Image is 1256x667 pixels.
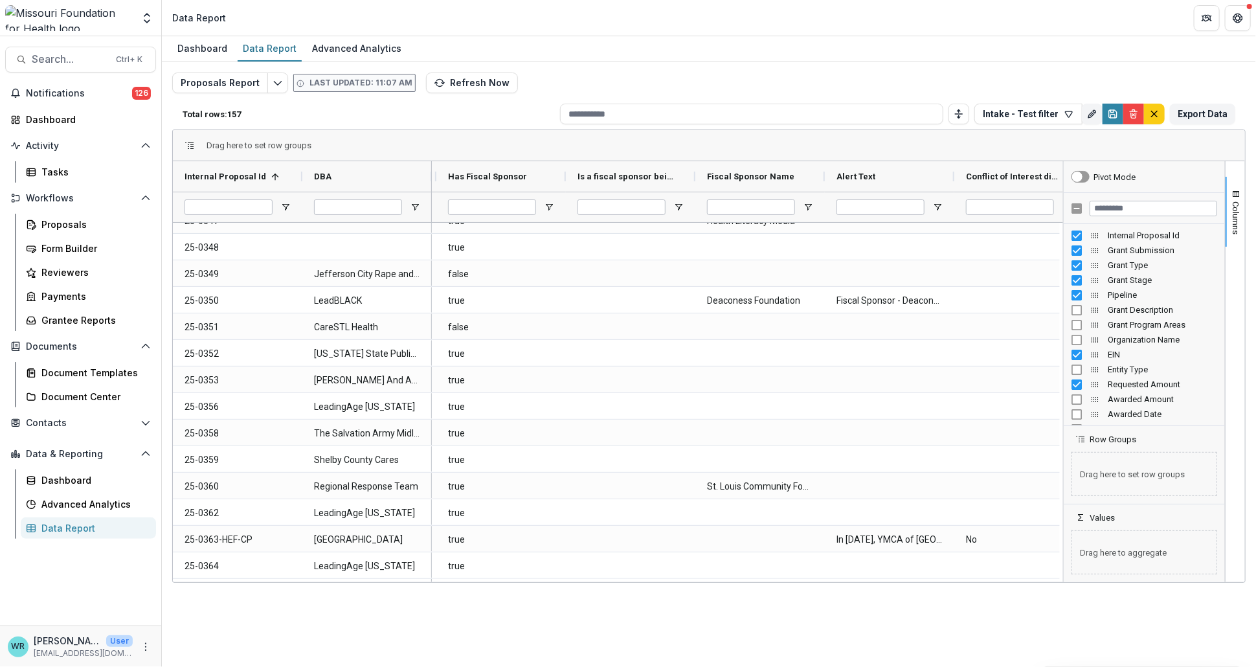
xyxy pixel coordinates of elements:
span: LeadingAge [US_STATE] [314,394,420,420]
div: Data Report [238,39,302,58]
button: Open Filter Menu [410,202,420,212]
span: Requested Amount [1108,379,1217,389]
button: Rename [1082,104,1103,124]
img: Missouri Foundation for Health logo [5,5,133,31]
span: No [966,526,1072,553]
span: true [448,288,554,314]
span: 25-0358 [185,420,291,447]
input: Conflict of Interest disclosed? (SINGLE_RESPONSE) Filter Input [966,199,1054,215]
input: Internal Proposal Id Filter Input [185,199,273,215]
span: 25-0356 [185,394,291,420]
span: 25-0353 [185,367,291,394]
span: St. Louis Community Foundation [707,473,813,500]
span: 25-0360 [185,473,291,500]
span: true [448,473,554,500]
p: User [106,635,133,647]
span: Drag here to set row groups [207,141,311,150]
div: Tasks [41,165,146,179]
span: The Salvation Army Midland Division [314,420,420,447]
span: Drag here to set row groups [1071,452,1217,496]
span: Grant Description [1108,305,1217,315]
a: Grantee Reports [21,310,156,331]
span: Activity [26,141,135,152]
span: Columns [1231,201,1241,234]
nav: breadcrumb [167,8,231,27]
span: 25-0364 [185,553,291,580]
div: Row Groups [1064,444,1225,504]
span: Notifications [26,88,132,99]
button: Open Filter Menu [544,202,554,212]
span: Search... [32,53,108,65]
input: DBA Filter Input [314,199,402,215]
button: Intake - Test filter [974,104,1082,124]
div: Organization Name Column [1064,332,1225,347]
div: Document Templates [41,366,146,379]
div: Internal Proposal Id Column [1064,228,1225,243]
div: Ctrl + K [113,52,145,67]
span: Values [1090,513,1115,523]
a: Form Builder [21,238,156,259]
button: Open Filter Menu [280,202,291,212]
div: Wendy Rohrbach [12,642,25,651]
p: Last updated: 11:07 AM [309,77,412,89]
div: Pipeline Column [1064,288,1225,302]
a: Dashboard [5,109,156,130]
button: Toggle auto height [948,104,969,124]
span: [US_STATE] State Public Defender [314,341,420,367]
div: Grant Stage Column [1064,273,1225,288]
span: Data & Reporting [26,449,135,460]
span: 25-0362 [185,500,291,526]
a: Data Report [238,36,302,62]
span: Fiscal Sponsor - Deaconess Foundation [836,288,943,314]
a: Dashboard [21,469,156,491]
span: Awarded Amount [1108,394,1217,404]
span: Regional Response Team [314,473,420,500]
span: Documents [26,341,135,352]
span: Grant Submission [1108,245,1217,255]
button: Open Filter Menu [932,202,943,212]
span: true [448,420,554,447]
div: Dashboard [172,39,232,58]
button: Notifications126 [5,83,156,104]
input: Has Fiscal Sponsor Filter Input [448,199,536,215]
button: More [138,639,153,655]
span: true [448,526,554,553]
span: Awarded Date [1108,409,1217,419]
span: DBA [314,172,331,181]
div: Grant Type Column [1064,258,1225,273]
div: Grantee Reports [41,313,146,327]
span: Row Groups [1090,435,1136,444]
span: Drag here to aggregate [1071,530,1217,574]
div: Awarded Amount Column [1064,392,1225,407]
span: false [448,314,554,341]
button: Open Contacts [5,413,156,433]
button: Export Data [1170,104,1235,124]
span: 126 [132,87,151,100]
button: Open Data & Reporting [5,444,156,464]
span: 25-0349 [185,261,291,288]
a: Tasks [21,161,156,183]
span: LeadingAge [US_STATE] [314,500,420,526]
span: true [448,447,554,473]
span: Has Fiscal Sponsor [448,172,527,181]
span: Workflows [26,193,135,204]
input: Alert Text Filter Input [836,199,925,215]
button: Delete [1123,104,1144,124]
a: Proposals [21,214,156,235]
button: Open Workflows [5,188,156,209]
span: Shelby County Cares [314,447,420,473]
span: Grant Program Areas [1108,320,1217,330]
span: Fiscal Sponsor Name [707,172,794,181]
a: Document Center [21,386,156,407]
p: [EMAIL_ADDRESS][DOMAIN_NAME] [34,648,133,659]
span: true [448,367,554,394]
span: 25-0351 [185,314,291,341]
button: Open Filter Menu [673,202,684,212]
a: Data Report [21,517,156,539]
span: false [448,261,554,288]
span: 25-0363-HEF-CP [185,526,291,553]
input: Is a fiscal sponsor being used? (ORG_HAS_FISCAL_SPONSOR) Filter Input [578,199,666,215]
a: Advanced Analytics [21,493,156,515]
div: Awarded Date Column [1064,407,1225,422]
input: Fiscal Sponsor Name Filter Input [707,199,795,215]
